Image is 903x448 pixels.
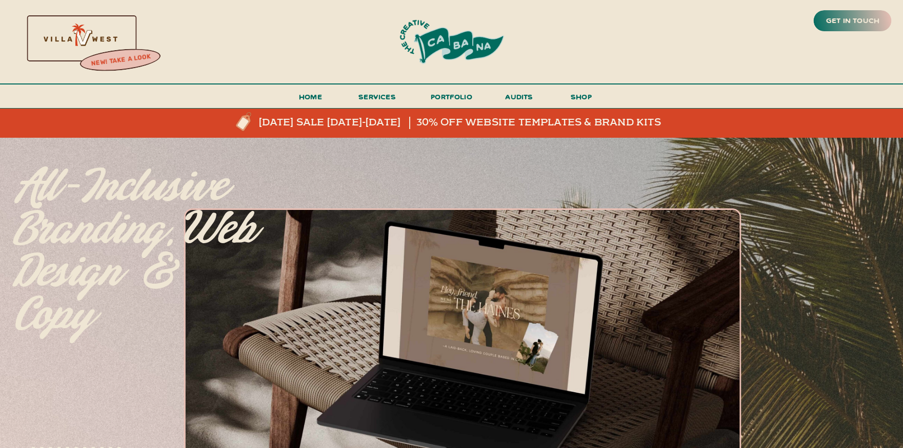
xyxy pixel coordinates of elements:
a: 30% off website templates & brand kits [416,117,671,129]
a: Home [295,90,327,109]
a: portfolio [428,90,476,109]
a: get in touch [824,14,881,28]
p: All-inclusive branding, web design & copy [14,166,259,311]
a: services [356,90,399,109]
a: shop [557,90,606,108]
a: new! take a look [78,50,163,71]
a: audits [504,90,535,108]
a: [DATE] sale [DATE]-[DATE] [259,117,434,129]
span: services [358,92,396,101]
